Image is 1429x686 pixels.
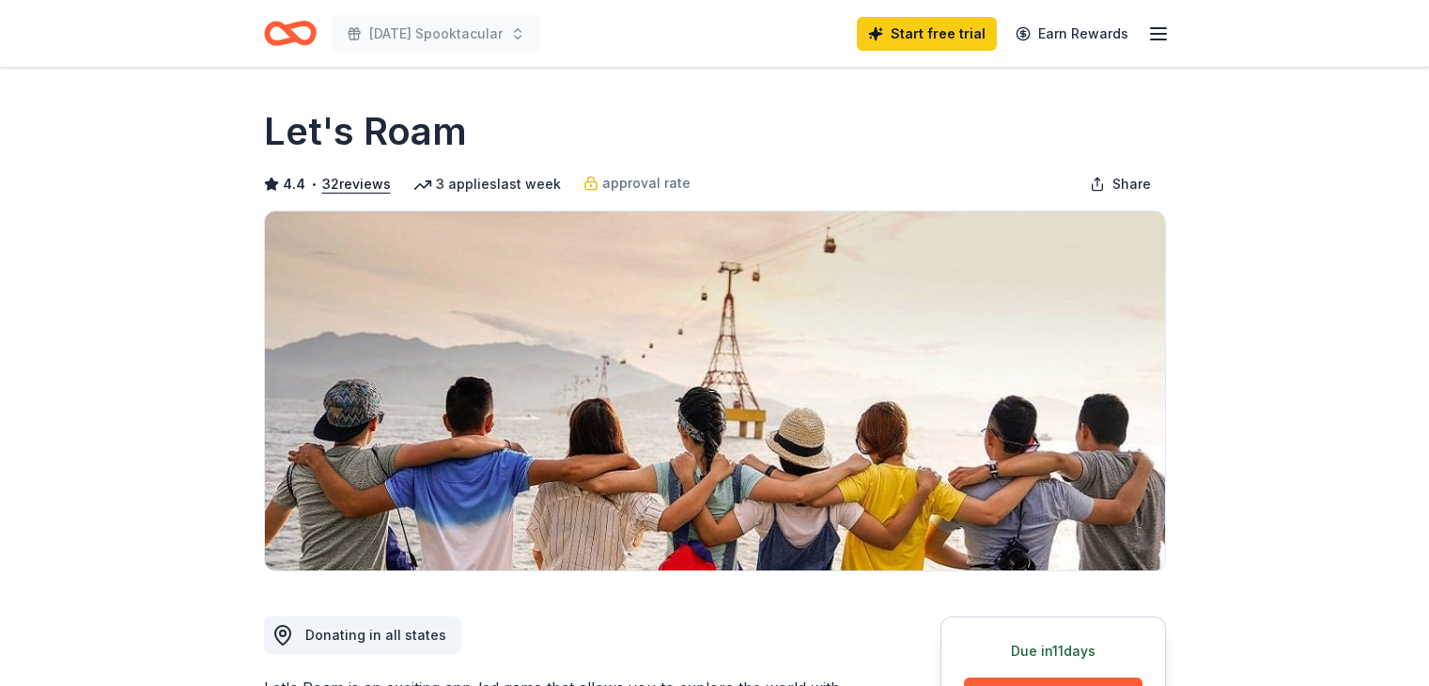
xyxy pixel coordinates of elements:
[265,211,1165,570] img: Image for Let's Roam
[283,173,305,195] span: 4.4
[964,640,1142,663] div: Due in 11 days
[305,627,446,643] span: Donating in all states
[1075,165,1166,203] button: Share
[310,177,317,192] span: •
[583,172,691,195] a: approval rate
[1112,173,1151,195] span: Share
[1004,17,1140,51] a: Earn Rewards
[857,17,997,51] a: Start free trial
[264,105,467,158] h1: Let's Roam
[413,173,561,195] div: 3 applies last week
[602,172,691,195] span: approval rate
[369,23,503,45] span: [DATE] Spooktacular
[264,11,317,55] a: Home
[332,15,540,53] button: [DATE] Spooktacular
[322,173,391,195] button: 32reviews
